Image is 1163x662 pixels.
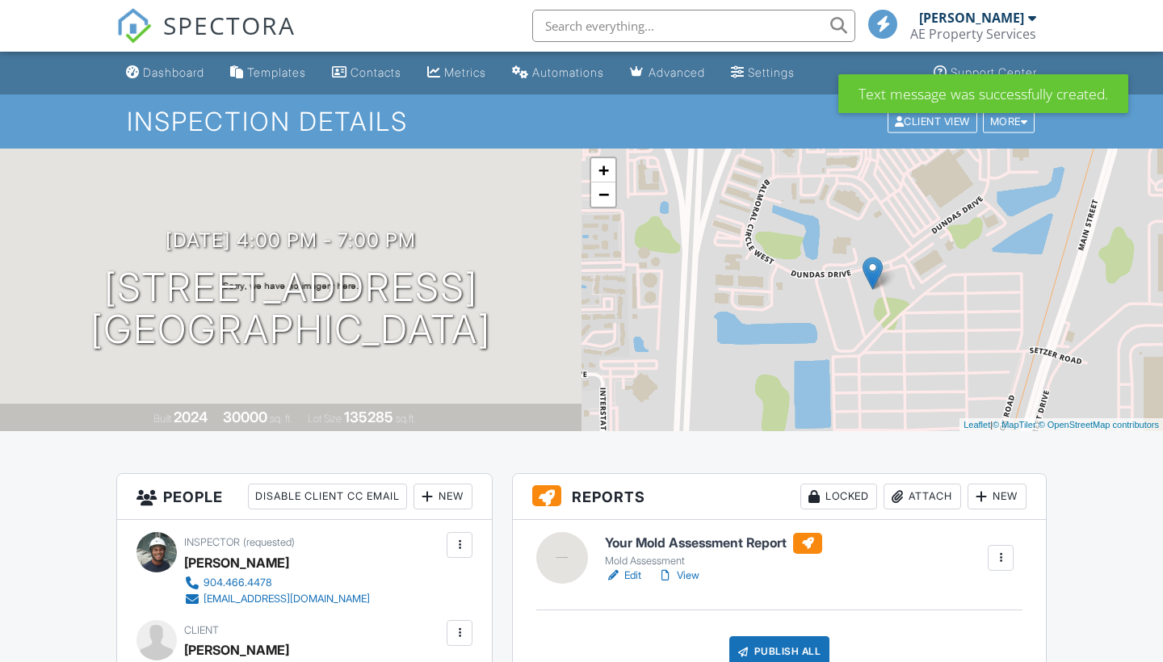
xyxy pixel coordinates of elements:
[117,474,492,520] h3: People
[591,182,615,207] a: Zoom out
[605,533,822,554] h6: Your Mold Assessment Report
[127,107,1036,136] h1: Inspection Details
[204,576,272,589] div: 904.466.4478
[623,58,712,88] a: Advanced
[800,484,877,509] div: Locked
[838,74,1128,113] div: Text message was successfully created.
[983,111,1035,132] div: More
[951,65,1037,79] div: Support Center
[184,638,289,662] div: [PERSON_NAME]
[204,593,370,605] div: [EMAIL_ADDRESS][DOMAIN_NAME]
[605,555,822,568] div: Mold Assessment
[884,484,961,509] div: Attach
[1039,420,1159,429] a: © OpenStreetMap contributors
[964,420,990,429] a: Leaflet
[888,111,977,132] div: Client View
[163,8,296,42] span: SPECTORA
[959,418,1163,432] div: |
[351,65,401,79] div: Contacts
[444,65,486,79] div: Metrics
[591,158,615,182] a: Zoom in
[414,484,472,509] div: New
[886,115,981,127] a: Client View
[605,568,641,584] a: Edit
[649,65,705,79] div: Advanced
[184,591,370,607] a: [EMAIL_ADDRESS][DOMAIN_NAME]
[724,58,801,88] a: Settings
[116,22,296,56] a: SPECTORA
[605,533,822,568] a: Your Mold Assessment Report Mold Assessment
[421,58,493,88] a: Metrics
[224,58,313,88] a: Templates
[243,536,295,548] span: (requested)
[910,26,1036,42] div: AE Property Services
[308,413,342,425] span: Lot Size
[184,624,219,636] span: Client
[396,413,416,425] span: sq.ft.
[116,8,152,44] img: The Best Home Inspection Software - Spectora
[90,266,491,352] h1: [STREET_ADDRESS] [GEOGRAPHIC_DATA]
[174,409,208,425] div: 2024
[513,474,1046,520] h3: Reports
[270,413,292,425] span: sq. ft.
[344,409,393,425] div: 135285
[184,551,289,575] div: [PERSON_NAME]
[927,58,1043,88] a: Support Center
[166,229,416,251] h3: [DATE] 4:00 pm - 7:00 pm
[993,420,1036,429] a: © MapTiler
[120,58,211,88] a: Dashboard
[153,413,171,425] span: Built
[248,484,407,509] div: Disable Client CC Email
[919,10,1024,26] div: [PERSON_NAME]
[748,65,795,79] div: Settings
[184,575,370,591] a: 904.466.4478
[143,65,204,79] div: Dashboard
[184,536,240,548] span: Inspector
[532,65,604,79] div: Automations
[968,484,1027,509] div: New
[223,409,267,425] div: 30000
[532,10,855,42] input: Search everything...
[657,568,699,584] a: View
[325,58,408,88] a: Contacts
[506,58,611,88] a: Automations (Basic)
[247,65,306,79] div: Templates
